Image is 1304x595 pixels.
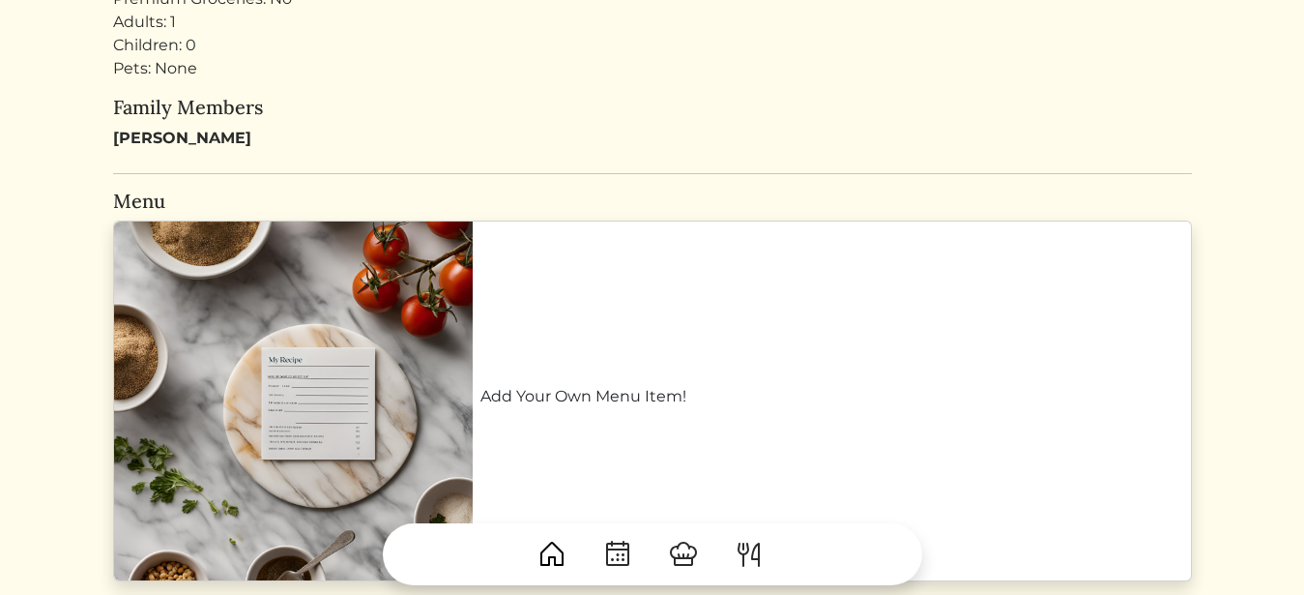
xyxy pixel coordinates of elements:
h5: Family Members [113,96,1192,119]
img: ChefHat-a374fb509e4f37eb0702ca99f5f64f3b6956810f32a249b33092029f8484b388.svg [668,539,699,570]
img: ForkKnife-55491504ffdb50bab0c1e09e7649658475375261d09fd45db06cec23bce548bf.svg [734,539,765,570]
div: Adults: 1 Children: 0 Pets: None [113,11,1192,80]
a: Add Your Own Menu Item! [480,385,1183,408]
img: CalendarDots-5bcf9d9080389f2a281d69619e1c85352834be518fbc73d9501aef674afc0d57.svg [602,539,633,570]
strong: [PERSON_NAME] [113,129,251,147]
h5: Menu [113,190,1192,213]
img: House-9bf13187bcbb5817f509fe5e7408150f90897510c4275e13d0d5fca38e0b5951.svg [536,539,567,570]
